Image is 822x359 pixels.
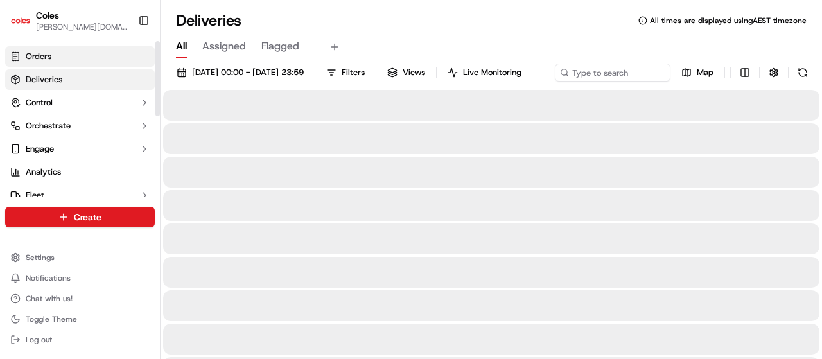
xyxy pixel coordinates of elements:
[26,97,53,109] span: Control
[26,143,54,155] span: Engage
[26,335,52,345] span: Log out
[5,69,155,90] a: Deliveries
[442,64,527,82] button: Live Monitoring
[26,314,77,324] span: Toggle Theme
[10,10,31,31] img: Coles
[176,10,241,31] h1: Deliveries
[26,166,61,178] span: Analytics
[261,39,299,54] span: Flagged
[74,211,101,223] span: Create
[5,139,155,159] button: Engage
[202,39,246,54] span: Assigned
[5,207,155,227] button: Create
[192,67,304,78] span: [DATE] 00:00 - [DATE] 23:59
[794,64,812,82] button: Refresh
[26,273,71,283] span: Notifications
[463,67,521,78] span: Live Monitoring
[555,64,670,82] input: Type to search
[676,64,719,82] button: Map
[26,189,44,201] span: Fleet
[342,67,365,78] span: Filters
[381,64,431,82] button: Views
[26,51,51,62] span: Orders
[36,22,128,32] button: [PERSON_NAME][DOMAIN_NAME][EMAIL_ADDRESS][PERSON_NAME][DOMAIN_NAME]
[26,120,71,132] span: Orchestrate
[5,116,155,136] button: Orchestrate
[26,293,73,304] span: Chat with us!
[5,310,155,328] button: Toggle Theme
[403,67,425,78] span: Views
[176,39,187,54] span: All
[26,252,55,263] span: Settings
[5,331,155,349] button: Log out
[5,46,155,67] a: Orders
[5,185,155,206] button: Fleet
[697,67,713,78] span: Map
[5,162,155,182] a: Analytics
[5,269,155,287] button: Notifications
[5,290,155,308] button: Chat with us!
[171,64,310,82] button: [DATE] 00:00 - [DATE] 23:59
[320,64,371,82] button: Filters
[26,74,62,85] span: Deliveries
[5,92,155,113] button: Control
[5,249,155,267] button: Settings
[650,15,807,26] span: All times are displayed using AEST timezone
[36,9,59,22] button: Coles
[5,5,133,36] button: ColesColes[PERSON_NAME][DOMAIN_NAME][EMAIL_ADDRESS][PERSON_NAME][DOMAIN_NAME]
